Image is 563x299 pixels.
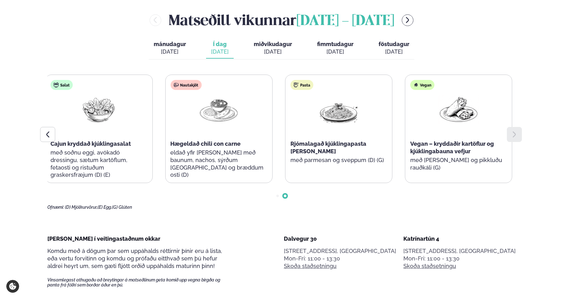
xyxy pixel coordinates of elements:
img: Wraps.png [438,95,479,124]
a: Cookie settings [6,280,19,293]
button: menu-btn-left [150,14,161,26]
img: Salad.png [79,95,119,124]
img: Spagetti.png [319,95,359,124]
div: Pasta [290,80,313,90]
span: Vegan – kryddaðir kartöflur og kjúklingabauna vefjur [410,140,494,155]
span: (G) Glúten [112,205,132,210]
img: beef.svg [173,82,178,87]
span: miðvikudagur [254,41,292,47]
span: Í dag [211,40,229,48]
span: Hægeldað chili con carne [170,140,241,147]
span: Ofnæmi: [47,205,64,210]
span: (E) Egg, [98,205,112,210]
div: Dalvegur 30 [284,235,396,243]
div: Salat [50,80,73,90]
h2: Matseðill vikunnar [169,10,394,30]
div: [DATE] [254,48,292,55]
div: Katrínartún 4 [403,235,516,243]
span: Go to slide 2 [284,195,286,197]
img: Curry-Rice-Naan.png [199,95,239,124]
span: Cajun kryddað kjúklingasalat [50,140,131,147]
span: fimmtudagur [317,41,353,47]
div: Nautakjöt [170,80,201,90]
div: [DATE] [317,48,353,55]
span: Rjómalagað kjúklingapasta [PERSON_NAME] [290,140,366,155]
span: Komdu með á dögum þar sem uppáhalds réttirnir þínir eru á lista, eða vertu forvitinn og komdu og ... [47,248,222,269]
p: með parmesan og sveppum (D) (G) [290,156,387,164]
div: Mon-Fri: 11:00 - 13:30 [284,255,396,262]
button: Í dag [DATE] [206,38,234,59]
p: eldað yfir [PERSON_NAME] með baunum, nachos, sýrðum [GEOGRAPHIC_DATA] og bræddum osti (D) [170,149,267,179]
div: [DATE] [379,48,409,55]
a: Skoða staðsetningu [403,262,456,270]
span: (D) Mjólkurvörur, [65,205,98,210]
span: Vinsamlegast athugaðu að breytingar á matseðlinum geta komið upp vegna birgða og panta frá fólki ... [47,277,231,287]
p: [STREET_ADDRESS], [GEOGRAPHIC_DATA] [284,247,396,255]
span: mánudagur [154,41,186,47]
img: salad.svg [54,82,59,87]
p: með soðnu eggi, avókadó dressingu, sætum kartöflum, fetaosti og ristuðum graskersfræjum (D) (E) [50,149,147,179]
span: Go to slide 1 [276,195,279,197]
img: Vegan.svg [413,82,418,87]
button: mánudagur [DATE] [149,38,191,59]
div: Mon-Fri: 11:00 - 13:30 [403,255,516,262]
button: menu-btn-right [402,14,413,26]
span: [PERSON_NAME] í veitingastaðnum okkar [47,235,160,242]
button: föstudagur [DATE] [374,38,414,59]
span: föstudagur [379,41,409,47]
div: Vegan [410,80,434,90]
div: [DATE] [154,48,186,55]
p: með [PERSON_NAME] og pikkluðu rauðkáli (G) [410,156,507,171]
img: pasta.svg [294,82,299,87]
a: Skoða staðsetningu [284,262,337,270]
div: [DATE] [211,48,229,55]
button: miðvikudagur [DATE] [249,38,297,59]
p: [STREET_ADDRESS], [GEOGRAPHIC_DATA] [403,247,516,255]
span: [DATE] - [DATE] [296,14,394,28]
button: fimmtudagur [DATE] [312,38,359,59]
